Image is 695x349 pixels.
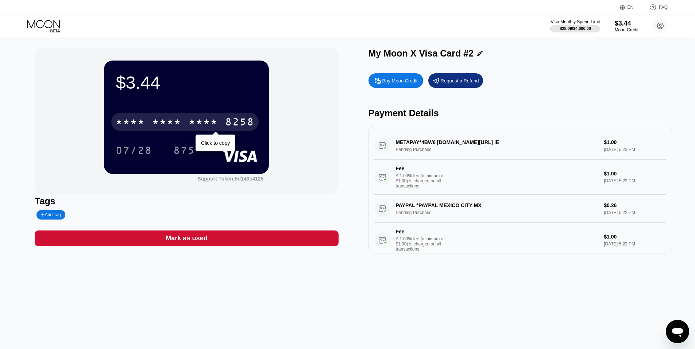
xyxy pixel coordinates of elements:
[560,26,591,31] div: $28.09 / $4,000.00
[36,210,65,220] div: Add Tag
[615,27,638,32] div: Moon Credit
[396,166,447,171] div: Fee
[615,20,638,32] div: $3.44Moon Credit
[197,176,263,182] div: Support Token: 5d140e4125
[368,48,474,59] div: My Moon X Visa Card #2
[659,5,668,10] div: FAQ
[374,160,666,195] div: FeeA 1.00% fee (minimum of $1.00) is charged on all transactions$1.00[DATE] 5:23 PM
[116,146,152,157] div: 07/28
[374,223,666,258] div: FeeA 1.00% fee (minimum of $1.00) is charged on all transactions$1.00[DATE] 5:22 PM
[225,117,254,129] div: 8258
[35,196,338,206] div: Tags
[197,176,263,182] div: Support Token:5d140e4125
[166,234,207,243] div: Mark as used
[41,212,61,217] div: Add Tag
[620,4,642,11] div: EN
[35,230,338,246] div: Mark as used
[666,320,689,343] iframe: Button to launch messaging window
[396,236,451,252] div: A 1.00% fee (minimum of $1.00) is charged on all transactions
[396,173,451,189] div: A 1.00% fee (minimum of $1.00) is charged on all transactions
[428,73,483,88] div: Request a Refund
[604,234,666,240] div: $1.00
[628,5,634,10] div: EN
[382,78,418,84] div: Buy Moon Credit
[615,20,638,27] div: $3.44
[604,178,666,183] div: [DATE] 5:23 PM
[116,72,257,93] div: $3.44
[441,78,479,84] div: Request a Refund
[604,171,666,177] div: $1.00
[551,19,600,24] div: Visa Monthly Spend Limit
[201,140,230,146] div: Click to copy
[368,108,672,119] div: Payment Details
[168,141,201,159] div: 875
[604,241,666,247] div: [DATE] 5:22 PM
[551,19,600,32] div: Visa Monthly Spend Limit$28.09/$4,000.00
[173,146,195,157] div: 875
[110,141,158,159] div: 07/28
[642,4,668,11] div: FAQ
[396,229,447,234] div: Fee
[368,73,423,88] div: Buy Moon Credit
